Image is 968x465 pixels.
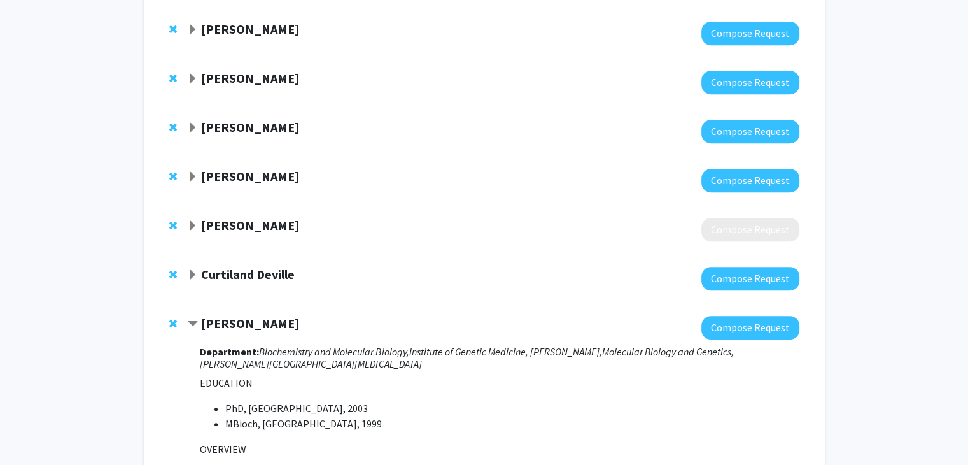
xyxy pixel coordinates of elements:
[169,24,177,34] span: Remove Jennifer Kavran from bookmarks
[169,122,177,132] span: Remove Tara Deemyad from bookmarks
[188,25,198,35] span: Expand Jennifer Kavran Bookmark
[201,168,299,184] strong: [PERSON_NAME]
[188,74,198,84] span: Expand Stephen Sozio Bookmark
[701,120,799,143] button: Compose Request to Tara Deemyad
[701,169,799,192] button: Compose Request to Raj Mukherjee
[169,318,177,329] span: Remove Anthony K. L. Leung from bookmarks
[601,345,733,358] i: Molecular Biology and Genetics,
[201,70,299,86] strong: [PERSON_NAME]
[188,319,198,329] span: Contract Anthony K. L. Leung Bookmark
[259,345,409,358] i: Biochemistry and Molecular Biology,
[225,417,382,430] span: MBioch, [GEOGRAPHIC_DATA], 1999
[201,266,295,282] strong: Curtiland Deville
[200,443,246,455] span: OVERVIEW
[201,217,299,233] strong: [PERSON_NAME]
[10,408,54,455] iframe: Chat
[169,73,177,83] span: Remove Stephen Sozio from bookmarks
[188,221,198,231] span: Expand Marika Toscano Bookmark
[201,21,299,37] strong: [PERSON_NAME]
[169,269,177,280] span: Remove Curtiland Deville from bookmarks
[188,270,198,280] span: Expand Curtiland Deville Bookmark
[225,402,368,415] span: PhD, [GEOGRAPHIC_DATA], 2003
[409,345,601,358] i: Institute of Genetic Medicine, [PERSON_NAME],
[201,119,299,135] strong: [PERSON_NAME]
[169,171,177,182] span: Remove Raj Mukherjee from bookmarks
[701,218,799,241] button: Compose Request to Marika Toscano
[188,123,198,133] span: Expand Tara Deemyad Bookmark
[188,172,198,182] span: Expand Raj Mukherjee Bookmark
[701,22,799,45] button: Compose Request to Jennifer Kavran
[701,71,799,94] button: Compose Request to Stephen Sozio
[201,315,299,331] strong: [PERSON_NAME]
[701,316,799,340] button: Compose Request to Anthony K. L. Leung
[701,267,799,290] button: Compose Request to Curtiland Deville
[200,345,259,358] strong: Department:
[200,357,421,370] i: [PERSON_NAME][GEOGRAPHIC_DATA][MEDICAL_DATA]
[200,375,799,390] p: EDUCATION
[169,220,177,231] span: Remove Marika Toscano from bookmarks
